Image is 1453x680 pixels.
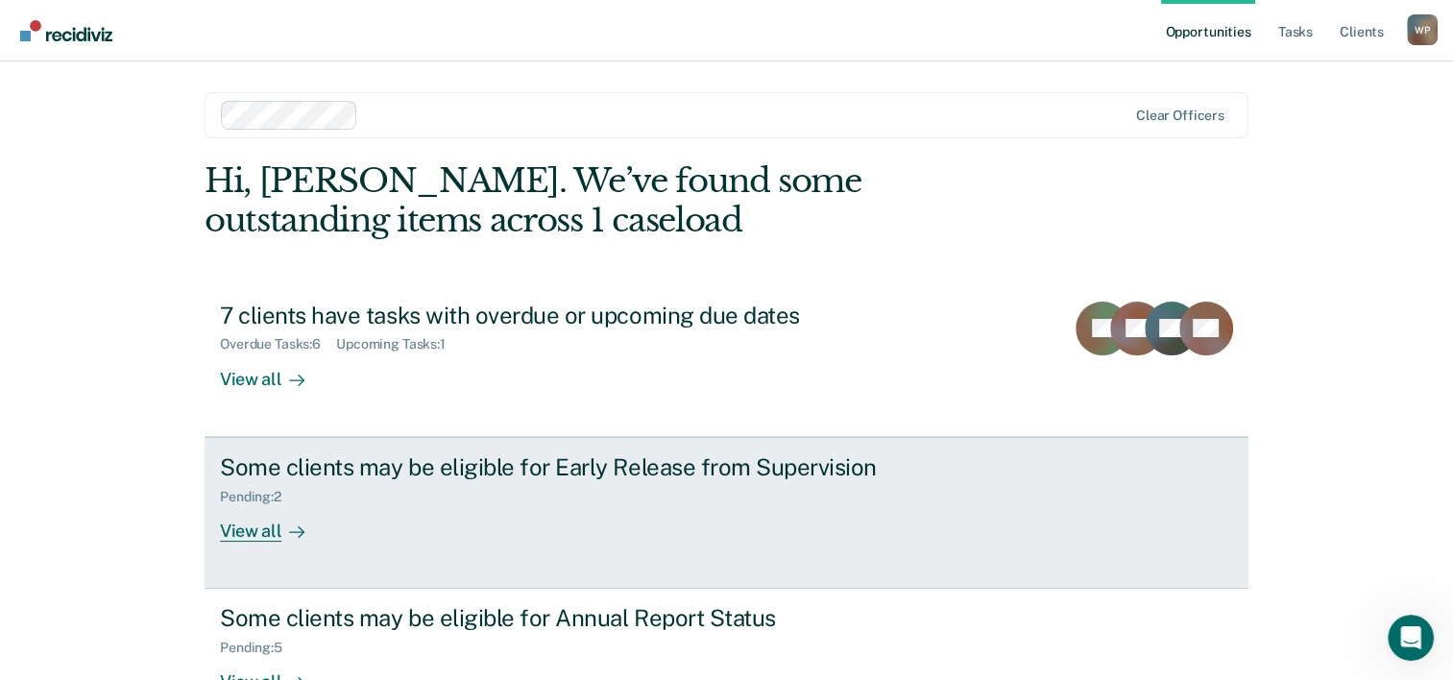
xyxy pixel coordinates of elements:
[336,336,461,352] div: Upcoming Tasks : 1
[220,453,894,481] div: Some clients may be eligible for Early Release from Supervision
[1407,14,1438,45] button: Profile dropdown button
[220,604,894,632] div: Some clients may be eligible for Annual Report Status
[220,640,298,656] div: Pending : 5
[220,489,297,505] div: Pending : 2
[220,352,327,390] div: View all
[1407,14,1438,45] div: W P
[220,336,336,352] div: Overdue Tasks : 6
[205,161,1039,240] div: Hi, [PERSON_NAME]. We’ve found some outstanding items across 1 caseload
[205,437,1248,589] a: Some clients may be eligible for Early Release from SupervisionPending:2View all
[220,302,894,329] div: 7 clients have tasks with overdue or upcoming due dates
[1388,615,1434,661] iframe: Intercom live chat
[20,20,112,41] img: Recidiviz
[220,504,327,542] div: View all
[205,286,1248,437] a: 7 clients have tasks with overdue or upcoming due datesOverdue Tasks:6Upcoming Tasks:1View all
[1136,108,1224,124] div: Clear officers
